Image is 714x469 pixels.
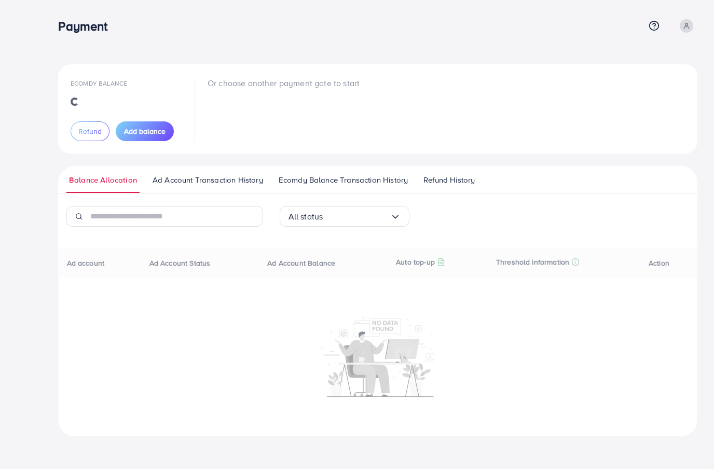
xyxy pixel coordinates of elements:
[71,121,109,141] button: Refund
[323,209,390,225] input: Search for option
[78,126,102,136] span: Refund
[280,206,409,227] div: Search for option
[279,174,408,186] span: Ecomdy Balance Transaction History
[153,174,263,186] span: Ad Account Transaction History
[69,174,137,186] span: Balance Allocation
[58,19,116,34] h3: Payment
[116,121,174,141] button: Add balance
[208,77,360,89] p: Or choose another payment gate to start
[289,209,323,225] span: All status
[124,126,166,136] span: Add balance
[423,174,475,186] span: Refund History
[71,79,127,88] span: Ecomdy Balance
